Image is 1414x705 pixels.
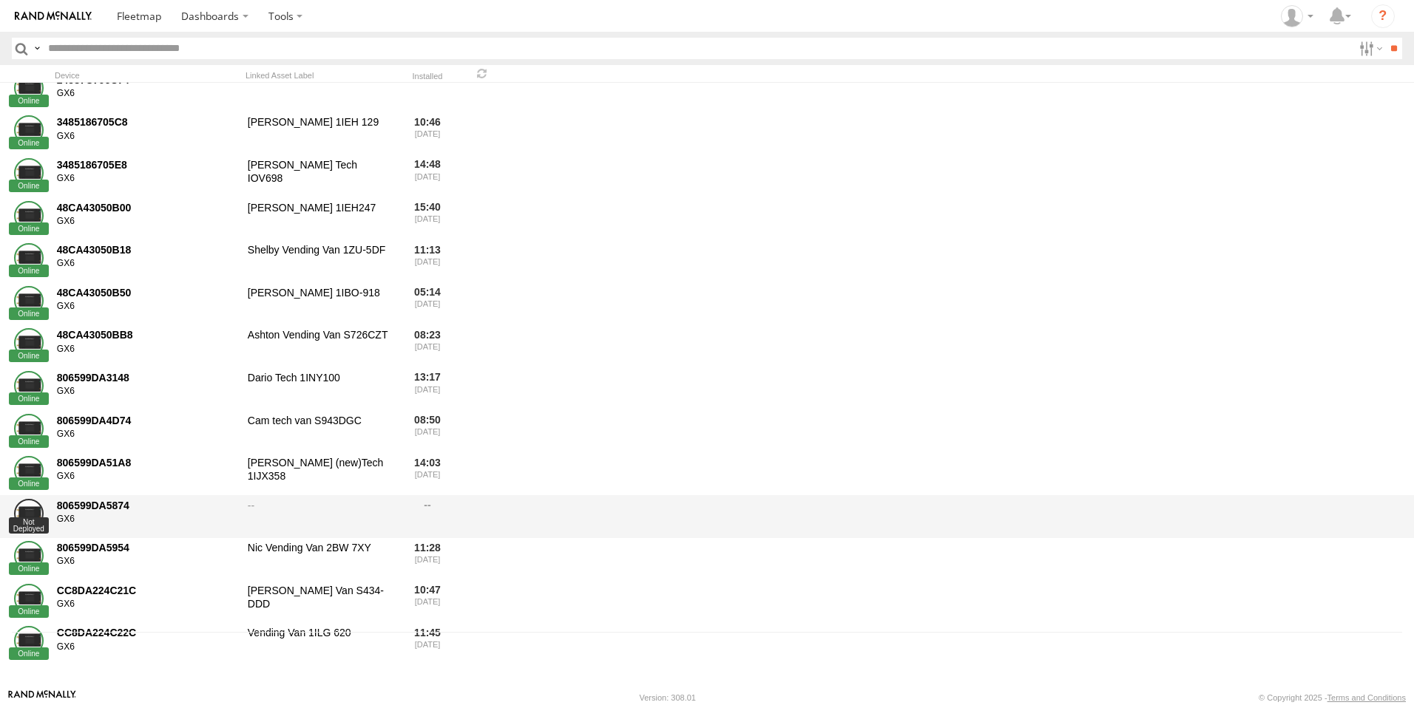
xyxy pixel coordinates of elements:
[246,624,393,664] div: Vending Van 1ILG 620
[399,369,456,409] div: 13:17 [DATE]
[57,158,237,171] div: 3485186705E8
[57,626,237,639] div: CC8DA224C22C
[399,114,456,154] div: 10:46 [DATE]
[15,11,92,21] img: rand-logo.svg
[57,328,237,341] div: 48CA43050BB8
[57,115,237,129] div: 3485186705C8
[57,286,237,299] div: 48CA43050B50
[57,456,237,469] div: 806599DA51A8
[57,88,237,100] div: GX6
[1353,38,1385,59] label: Search Filter Options
[246,369,393,409] div: Dario Tech 1INY100
[399,412,456,452] div: 08:50 [DATE]
[246,327,393,367] div: Ashton Vending Van S726CZT
[57,429,237,440] div: GX6
[399,199,456,239] div: 15:40 [DATE]
[57,301,237,313] div: GX6
[399,539,456,579] div: 11:28 [DATE]
[399,156,456,196] div: 14:48 [DATE]
[246,114,393,154] div: [PERSON_NAME] 1IEH 129
[57,131,237,143] div: GX6
[246,70,393,81] div: Linked Asset Label
[246,539,393,579] div: Nic Vending Van 2BW 7XY
[246,156,393,196] div: [PERSON_NAME] Tech IOV698
[246,241,393,281] div: Shelby Vending Van 1ZU-5DF
[57,471,237,483] div: GX6
[57,386,237,398] div: GX6
[57,201,237,214] div: 48CA43050B00
[1371,4,1395,28] i: ?
[246,454,393,494] div: [PERSON_NAME] (new)Tech 1IJX358
[640,693,696,702] div: Version: 308.01
[399,624,456,664] div: 11:45 [DATE]
[8,690,76,705] a: Visit our Website
[31,38,43,59] label: Search Query
[246,412,393,452] div: Cam tech van S943DGC
[57,414,237,427] div: 806599DA4D74
[399,284,456,324] div: 05:14 [DATE]
[473,67,491,81] span: Refresh
[1276,5,1319,27] div: Cameron Roberts
[399,241,456,281] div: 11:13 [DATE]
[1259,693,1406,702] div: © Copyright 2025 -
[57,599,237,610] div: GX6
[57,499,237,512] div: 806599DA5874
[399,327,456,367] div: 08:23 [DATE]
[57,584,237,597] div: CC8DA224C21C
[246,199,393,239] div: [PERSON_NAME] 1IEH247
[57,344,237,355] div: GX6
[57,541,237,554] div: 806599DA5954
[399,454,456,494] div: 14:03 [DATE]
[57,514,237,525] div: GX6
[246,284,393,324] div: [PERSON_NAME] 1IBO-918
[57,243,237,256] div: 48CA43050B18
[57,216,237,228] div: GX6
[246,582,393,621] div: [PERSON_NAME] Van S434-DDD
[57,556,237,568] div: GX6
[57,641,237,653] div: GX6
[57,173,237,185] div: GX6
[399,73,456,81] div: Installed
[399,582,456,621] div: 10:47 [DATE]
[57,258,237,270] div: GX6
[1327,693,1406,702] a: Terms and Conditions
[57,371,237,384] div: 806599DA3148
[55,70,240,81] div: Device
